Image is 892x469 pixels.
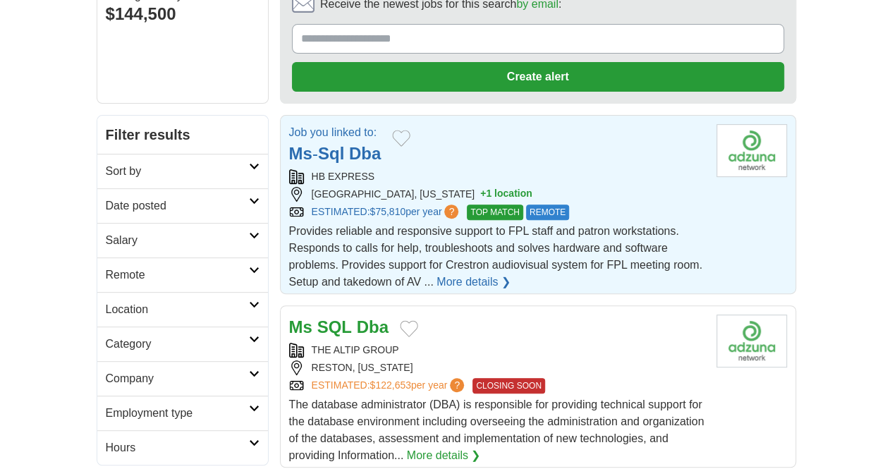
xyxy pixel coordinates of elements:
a: Ms-Sql Dba [289,144,381,163]
span: $122,653 [369,379,410,391]
button: Add to favorite jobs [400,320,418,337]
span: ? [444,205,458,219]
a: Remote [97,257,268,292]
button: Create alert [292,62,784,92]
strong: Ms [289,144,312,163]
h2: Hours [106,439,249,456]
span: CLOSING SOON [472,378,545,394]
a: Location [97,292,268,327]
button: Add to favorite jobs [392,130,410,147]
strong: Sql [318,144,344,163]
h2: Date posted [106,197,249,214]
h2: Company [106,370,249,387]
div: $144,500 [106,1,259,27]
span: $75,810 [369,206,405,217]
a: Date posted [97,188,268,223]
h2: Employment type [106,405,249,422]
strong: Dba [357,317,389,336]
div: HB EXPRESS [289,169,705,184]
a: More details ❯ [407,447,481,464]
div: RESTON, [US_STATE] [289,360,705,375]
span: + [480,187,486,202]
a: Company [97,361,268,396]
div: [GEOGRAPHIC_DATA], [US_STATE] [289,187,705,202]
h2: Salary [106,232,249,249]
strong: Ms [289,317,312,336]
span: REMOTE [526,205,569,220]
strong: SQL [317,317,352,336]
a: ESTIMATED:$122,653per year? [312,378,468,394]
a: Sort by [97,154,268,188]
strong: Dba [349,144,381,163]
div: THE ALTIP GROUP [289,343,705,358]
a: ESTIMATED:$75,810per year? [312,205,462,220]
span: ? [450,378,464,392]
img: Company logo [716,124,787,177]
a: Employment type [97,396,268,430]
h2: Sort by [106,163,249,180]
h2: Location [106,301,249,318]
h2: Category [106,336,249,353]
span: TOP MATCH [467,205,523,220]
a: Hours [97,430,268,465]
img: Company logo [716,315,787,367]
a: Ms SQL Dba [289,317,389,336]
a: Salary [97,223,268,257]
button: +1 location [480,187,532,202]
a: Category [97,327,268,361]
a: More details ❯ [436,274,511,291]
h2: Remote [106,267,249,284]
span: Provides reliable and responsive support to FPL staff and patron workstations. Responds to calls ... [289,225,702,288]
p: Job you linked to: [289,124,381,141]
span: The database administrator (DBA) is responsible for providing technical support for the database ... [289,398,704,461]
h2: Filter results [97,116,268,154]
